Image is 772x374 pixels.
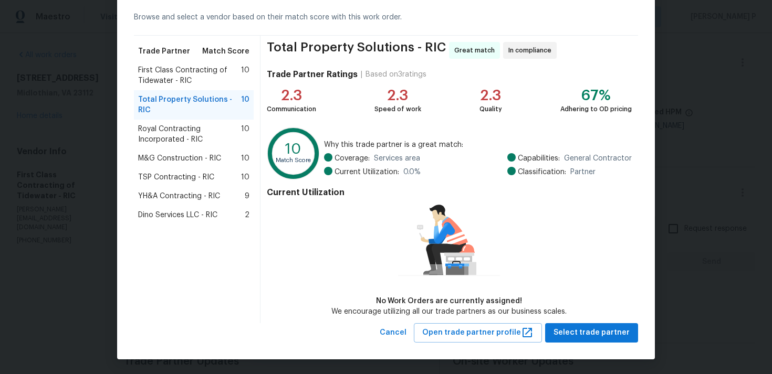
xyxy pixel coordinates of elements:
[508,45,556,56] span: In compliance
[335,153,370,164] span: Coverage:
[324,140,632,150] span: Why this trade partner is a great match:
[518,153,560,164] span: Capabilities:
[267,104,316,114] div: Communication
[202,46,249,57] span: Match Score
[454,45,499,56] span: Great match
[403,167,421,177] span: 0.0 %
[245,191,249,201] span: 9
[138,191,220,201] span: YH&A Contracting - RIC
[241,153,249,164] span: 10
[560,104,632,114] div: Adhering to OD pricing
[518,167,566,177] span: Classification:
[564,153,632,164] span: General Contractor
[267,90,316,101] div: 2.3
[554,326,630,339] span: Select trade partner
[335,167,399,177] span: Current Utilization:
[570,167,596,177] span: Partner
[267,187,632,198] h4: Current Utilization
[138,65,241,86] span: First Class Contracting of Tidewater - RIC
[245,210,249,220] span: 2
[241,124,249,145] span: 10
[267,69,358,80] h4: Trade Partner Ratings
[358,69,366,80] div: |
[374,104,421,114] div: Speed of work
[241,172,249,183] span: 10
[422,326,534,339] span: Open trade partner profile
[366,69,426,80] div: Based on 3 ratings
[479,90,502,101] div: 2.3
[241,65,249,86] span: 10
[138,172,214,183] span: TSP Contracting - RIC
[331,306,567,317] div: We encourage utilizing all our trade partners as our business scales.
[241,94,249,115] span: 10
[414,323,542,343] button: Open trade partner profile
[285,142,301,156] text: 10
[479,104,502,114] div: Quality
[374,153,420,164] span: Services area
[138,94,241,115] span: Total Property Solutions - RIC
[331,296,567,306] div: No Work Orders are currently assigned!
[267,42,446,59] span: Total Property Solutions - RIC
[138,124,241,145] span: Royal Contracting Incorporated - RIC
[276,157,311,163] text: Match Score
[374,90,421,101] div: 2.3
[138,210,217,220] span: Dino Services LLC - RIC
[380,326,406,339] span: Cancel
[138,153,221,164] span: M&G Construction - RIC
[545,323,638,343] button: Select trade partner
[375,323,411,343] button: Cancel
[560,90,632,101] div: 67%
[138,46,190,57] span: Trade Partner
